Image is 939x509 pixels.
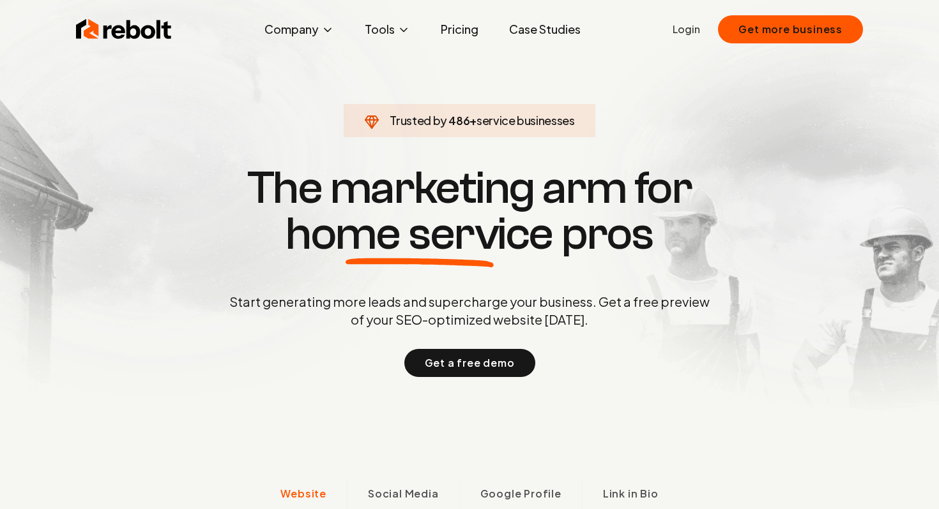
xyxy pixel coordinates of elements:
span: + [469,113,477,128]
span: 486 [448,112,469,129]
span: service businesses [477,113,575,128]
a: Pricing [431,17,489,42]
span: Google Profile [480,486,561,501]
button: Tools [355,17,420,42]
span: Link in Bio [603,486,659,501]
span: Social Media [368,486,439,501]
a: Login [673,22,700,37]
button: Get a free demo [404,349,535,377]
span: Website [280,486,326,501]
h1: The marketing arm for pros [163,165,776,257]
a: Case Studies [499,17,591,42]
button: Get more business [718,15,863,43]
p: Start generating more leads and supercharge your business. Get a free preview of your SEO-optimiz... [227,293,712,328]
span: Trusted by [390,113,447,128]
img: Rebolt Logo [76,17,172,42]
button: Company [254,17,344,42]
span: home service [286,211,553,257]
